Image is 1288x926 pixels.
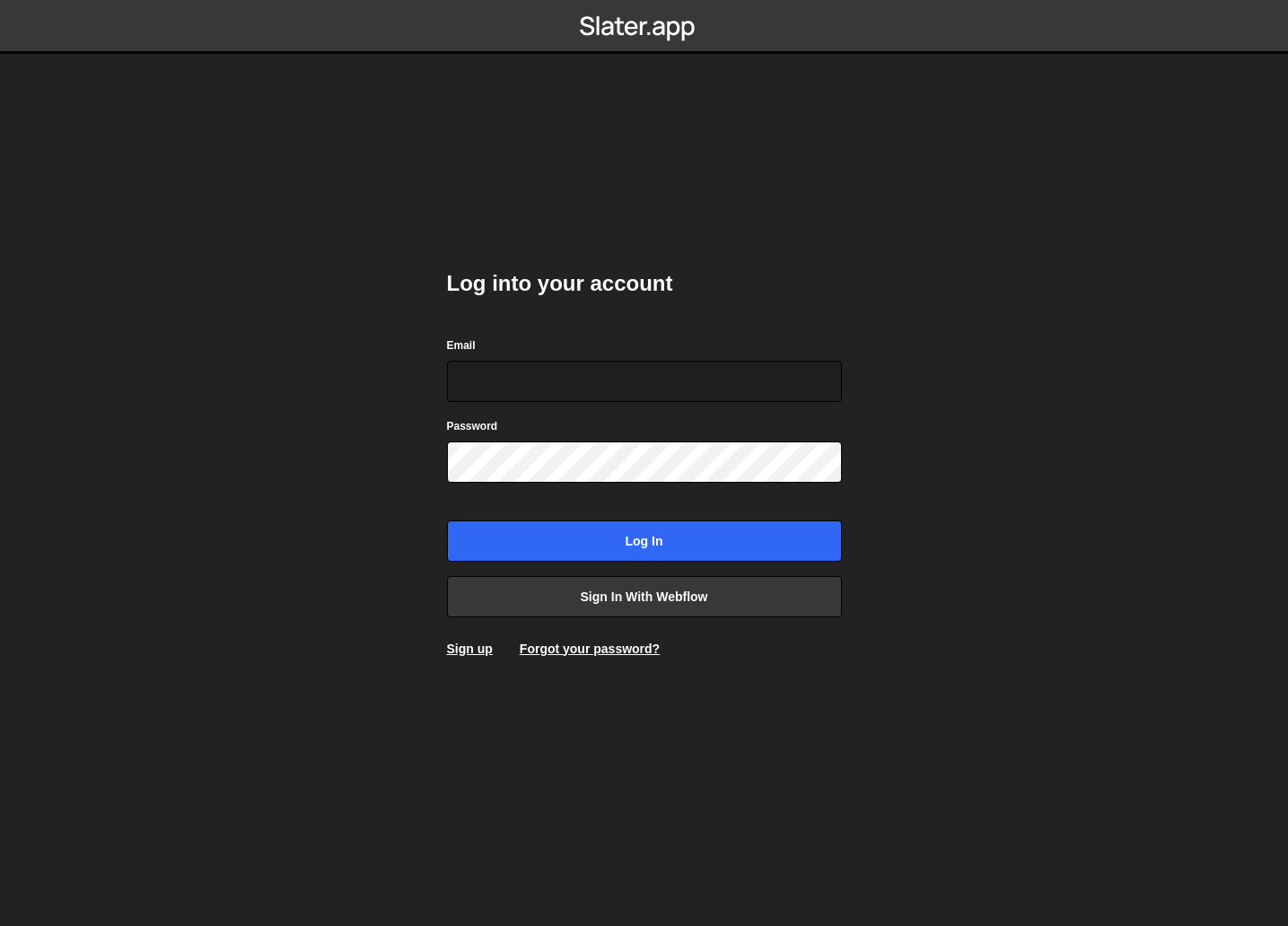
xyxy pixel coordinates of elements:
[447,520,842,562] input: Log in
[447,576,842,617] a: Sign in with Webflow
[447,269,842,298] h2: Log into your account
[447,417,498,435] label: Password
[447,642,493,656] a: Sign up
[520,642,660,656] a: Forgot your password?
[447,336,476,354] label: Email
